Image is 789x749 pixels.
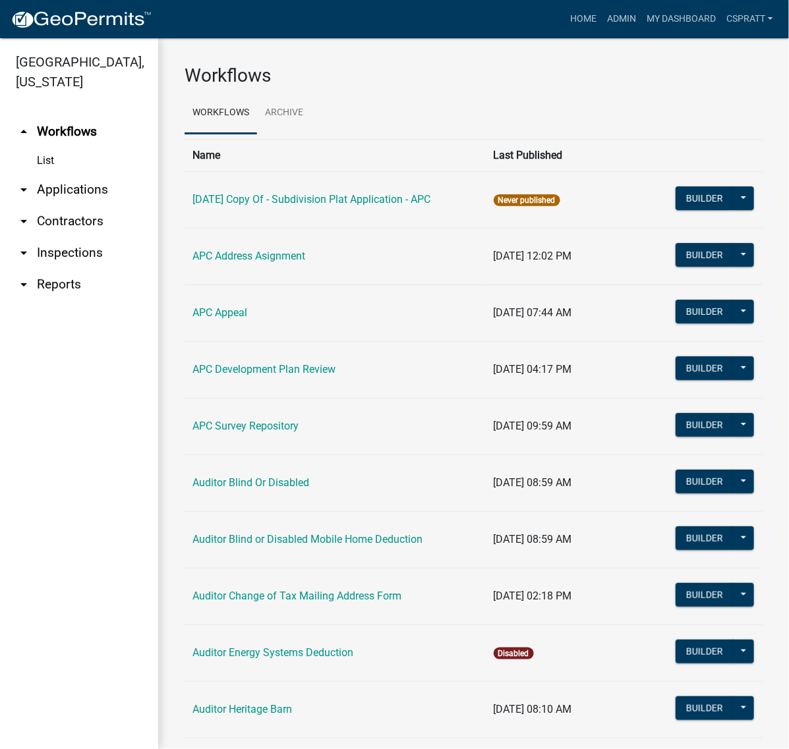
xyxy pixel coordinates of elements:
span: [DATE] 08:10 AM [494,703,572,715]
i: arrow_drop_down [16,182,32,198]
i: arrow_drop_down [16,213,32,229]
span: [DATE] 08:59 AM [494,476,572,489]
a: Admin [602,7,641,32]
a: APC Development Plan Review [192,363,336,375]
a: Workflows [185,92,257,134]
span: [DATE] 02:18 PM [494,590,572,602]
th: Name [185,139,486,171]
a: APC Appeal [192,306,247,319]
h3: Workflows [185,65,763,87]
a: My Dashboard [641,7,721,32]
i: arrow_drop_up [16,124,32,140]
a: Auditor Energy Systems Deduction [192,646,353,659]
span: [DATE] 04:17 PM [494,363,572,375]
a: Auditor Heritage Barn [192,703,292,715]
span: [DATE] 07:44 AM [494,306,572,319]
a: Archive [257,92,311,134]
span: Disabled [494,648,534,659]
a: APC Address Asignment [192,250,305,262]
button: Builder [676,413,734,437]
a: [DATE] Copy Of - Subdivision Plat Application - APC [192,193,430,206]
button: Builder [676,243,734,267]
button: Builder [676,300,734,323]
span: [DATE] 12:02 PM [494,250,572,262]
a: Home [565,7,602,32]
a: Auditor Blind or Disabled Mobile Home Deduction [192,533,423,545]
button: Builder [676,186,734,210]
a: APC Survey Repository [192,420,299,432]
button: Builder [676,583,734,607]
span: Never published [494,194,560,206]
span: [DATE] 09:59 AM [494,420,572,432]
a: cspratt [721,7,778,32]
a: Auditor Change of Tax Mailing Address Form [192,590,401,602]
button: Builder [676,640,734,663]
th: Last Published [486,139,663,171]
a: Auditor Blind Or Disabled [192,476,309,489]
span: [DATE] 08:59 AM [494,533,572,545]
button: Builder [676,526,734,550]
button: Builder [676,356,734,380]
button: Builder [676,470,734,493]
i: arrow_drop_down [16,277,32,292]
i: arrow_drop_down [16,245,32,261]
button: Builder [676,696,734,720]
